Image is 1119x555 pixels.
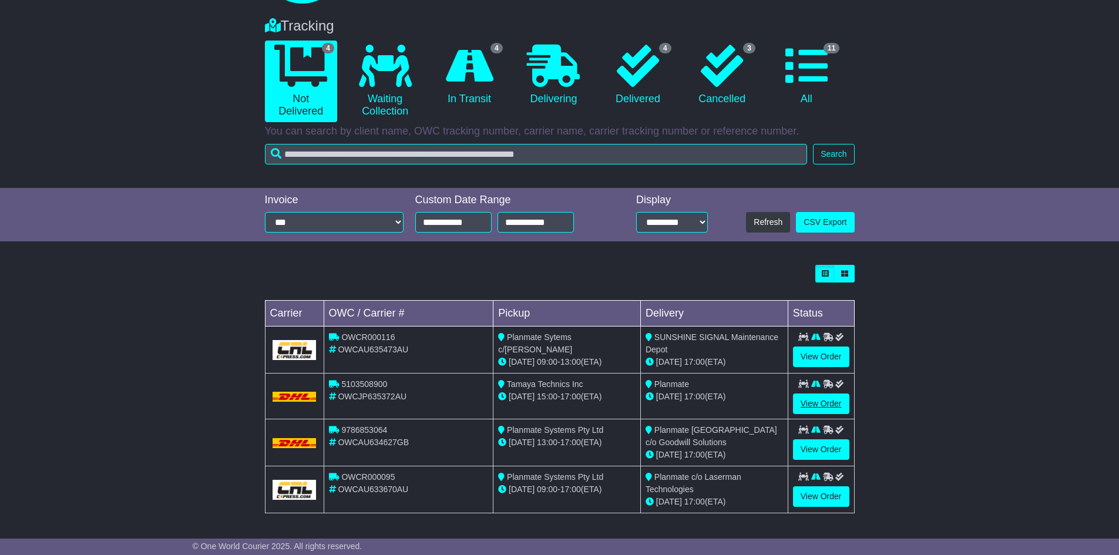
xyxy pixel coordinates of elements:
div: - (ETA) [498,391,636,403]
td: Status [788,301,854,327]
div: - (ETA) [498,436,636,449]
td: Carrier [265,301,324,327]
span: 17:00 [684,450,705,459]
a: 4 Delivered [601,41,674,110]
div: (ETA) [646,496,783,508]
span: [DATE] [509,485,535,494]
span: 17:00 [560,485,581,494]
span: SUNSHINE SIGNAL Maintenance Depot [646,332,778,354]
span: 17:00 [684,357,705,366]
span: 4 [490,43,503,53]
td: Delivery [640,301,788,327]
a: View Order [793,393,849,414]
span: Tamaya Technics Inc [507,379,583,389]
span: Planmate Systems Pty Ltd [507,472,603,482]
span: 13:00 [537,438,557,447]
span: OWCR000116 [341,332,395,342]
span: OWCAU634627GB [338,438,409,447]
div: Display [636,194,708,207]
span: 17:00 [560,392,581,401]
span: 13:00 [560,357,581,366]
span: OWCR000095 [341,472,395,482]
span: 3 [743,43,755,53]
button: Search [813,144,854,164]
span: [DATE] [509,392,535,401]
a: 4 In Transit [433,41,505,110]
span: Planmate Systems Pty Ltd [507,425,603,435]
div: (ETA) [646,391,783,403]
span: 17:00 [684,392,705,401]
span: 11 [824,43,839,53]
span: [DATE] [509,357,535,366]
span: [DATE] [656,497,682,506]
a: 3 Cancelled [686,41,758,110]
p: You can search by client name, OWC tracking number, carrier name, carrier tracking number or refe... [265,125,855,138]
td: Pickup [493,301,641,327]
span: Planmate Sytems c/[PERSON_NAME] [498,332,572,354]
div: Custom Date Range [415,194,604,207]
a: View Order [793,486,849,507]
span: 15:00 [537,392,557,401]
div: Invoice [265,194,404,207]
span: 17:00 [684,497,705,506]
img: GetCarrierServiceLogo [273,480,317,500]
a: Waiting Collection [349,41,421,122]
span: [DATE] [656,392,682,401]
img: GetCarrierServiceLogo [273,340,317,360]
span: 4 [322,43,334,53]
span: Planmate [654,379,689,389]
a: Delivering [518,41,590,110]
a: 11 All [770,41,842,110]
div: - (ETA) [498,356,636,368]
span: Planmate [GEOGRAPHIC_DATA] c/o Goodwill Solutions [646,425,777,447]
div: (ETA) [646,356,783,368]
span: [DATE] [656,357,682,366]
span: Planmate c/o Laserman Technologies [646,472,741,494]
a: CSV Export [796,212,854,233]
div: Tracking [259,18,861,35]
span: 17:00 [560,438,581,447]
span: [DATE] [656,450,682,459]
button: Refresh [746,212,790,233]
span: OWCJP635372AU [338,392,406,401]
span: 9786853064 [341,425,387,435]
span: © One World Courier 2025. All rights reserved. [193,541,362,551]
span: OWCAU633670AU [338,485,408,494]
div: - (ETA) [498,483,636,496]
div: (ETA) [646,449,783,461]
span: 4 [659,43,671,53]
span: OWCAU635473AU [338,345,408,354]
span: [DATE] [509,438,535,447]
td: OWC / Carrier # [324,301,493,327]
img: DHL.png [273,438,317,448]
img: DHL.png [273,392,317,401]
a: 4 Not Delivered [265,41,337,122]
a: View Order [793,439,849,460]
span: 09:00 [537,357,557,366]
a: View Order [793,347,849,367]
span: 09:00 [537,485,557,494]
span: 5103508900 [341,379,387,389]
